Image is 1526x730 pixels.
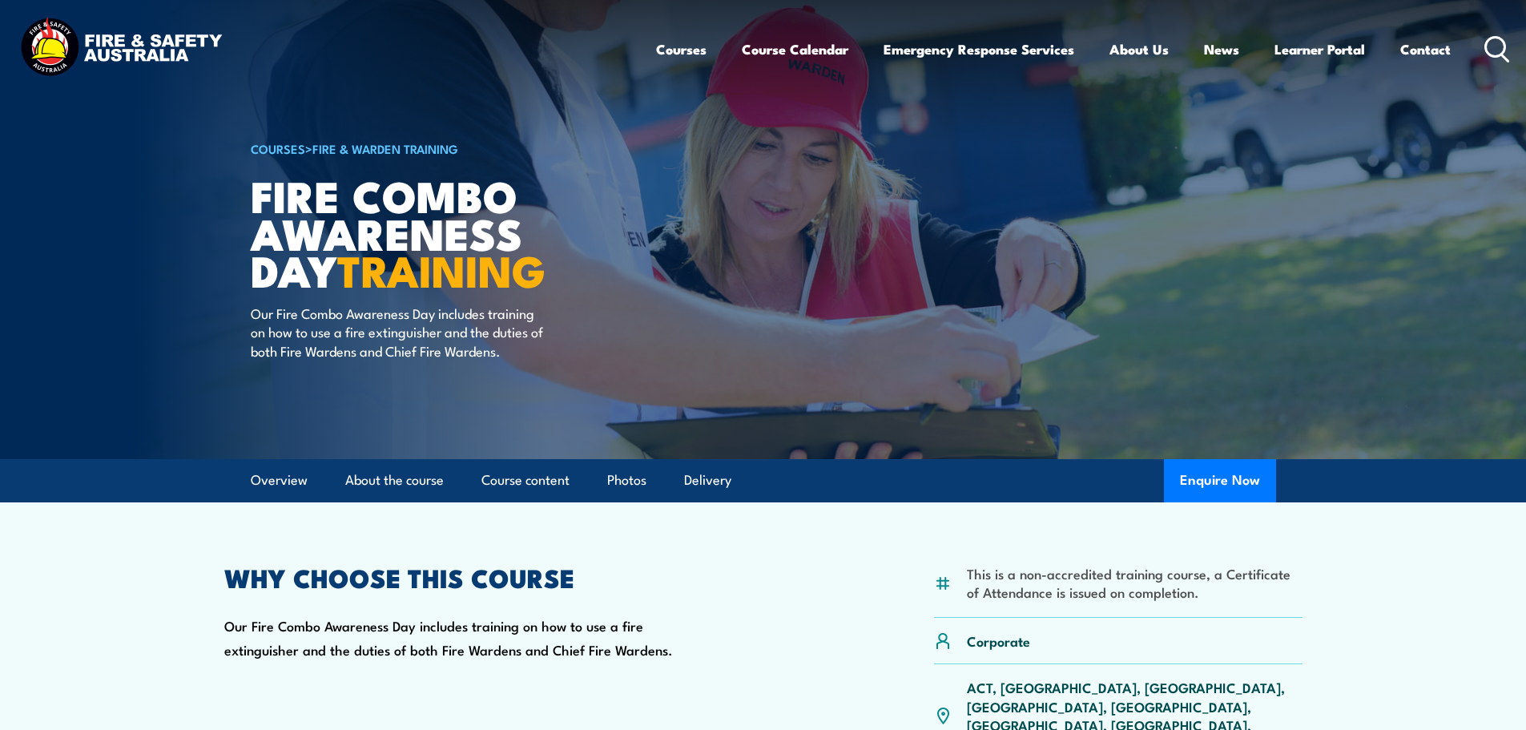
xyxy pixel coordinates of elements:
a: Learner Portal [1274,28,1365,71]
strong: TRAINING [337,236,546,302]
li: This is a non-accredited training course, a Certificate of Attendance is issued on completion. [967,564,1303,602]
a: Courses [656,28,707,71]
a: Emergency Response Services [884,28,1074,71]
h6: > [251,139,646,158]
a: About Us [1109,28,1169,71]
h1: Fire Combo Awareness Day [251,176,646,288]
a: Course Calendar [742,28,848,71]
button: Enquire Now [1164,459,1276,502]
a: Course content [481,459,570,502]
a: Delivery [684,459,731,502]
a: Photos [607,459,646,502]
a: COURSES [251,139,305,157]
a: About the course [345,459,444,502]
p: Corporate [967,631,1030,650]
h2: WHY CHOOSE THIS COURSE [224,566,692,588]
a: Contact [1400,28,1451,71]
a: News [1204,28,1239,71]
a: Overview [251,459,308,502]
p: Our Fire Combo Awareness Day includes training on how to use a fire extinguisher and the duties o... [251,304,543,360]
a: Fire & Warden Training [312,139,458,157]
